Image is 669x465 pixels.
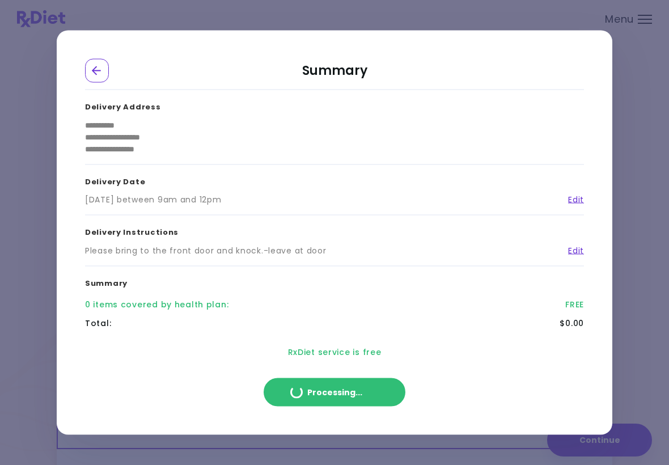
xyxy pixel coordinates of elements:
a: Edit [560,194,584,206]
div: Please bring to the front door and knock.-leave at door [85,244,327,256]
div: Go Back [85,59,109,83]
h2: Summary [85,59,584,90]
div: RxDiet service is free [85,333,584,372]
div: [DATE] between 9am and 12pm [85,194,221,206]
h3: Delivery Address [85,90,584,120]
h3: Summary [85,266,584,295]
div: $0.00 [560,318,584,329]
div: 0 items covered by health plan : [85,299,228,311]
h3: Delivery Instructions [85,215,584,245]
button: Processing... [264,378,405,407]
span: Processing ... [307,388,362,396]
h3: Delivery Date [85,164,584,194]
a: Edit [560,244,584,256]
div: FREE [565,299,584,311]
div: Total : [85,318,111,329]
